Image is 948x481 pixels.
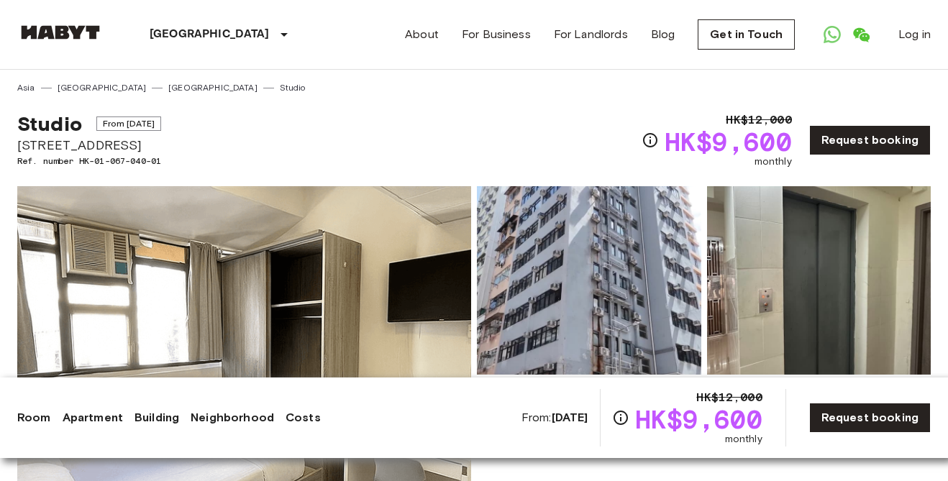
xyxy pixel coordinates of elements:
svg: Check cost overview for full price breakdown. Please note that discounts apply to new joiners onl... [612,409,629,426]
a: Blog [651,26,675,43]
b: [DATE] [552,411,588,424]
span: HK$9,600 [665,129,792,155]
a: Room [17,409,51,426]
a: Apartment [63,409,123,426]
a: Studio [280,81,306,94]
a: About [405,26,439,43]
a: Request booking [809,125,931,155]
a: For Business [462,26,531,43]
img: Picture of unit HK-01-067-040-01 [707,186,931,375]
a: Costs [286,409,321,426]
svg: Check cost overview for full price breakdown. Please note that discounts apply to new joiners onl... [642,132,659,149]
a: Request booking [809,403,931,433]
a: Open WhatsApp [818,20,847,49]
p: [GEOGRAPHIC_DATA] [150,26,270,43]
a: Log in [898,26,931,43]
img: Habyt [17,25,104,40]
span: Ref. number HK-01-067-040-01 [17,155,161,168]
span: From [DATE] [96,116,162,131]
span: Studio [17,111,82,136]
span: monthly [725,432,762,446]
a: Asia [17,81,35,94]
span: HK$12,000 [726,111,791,129]
span: HK$12,000 [696,389,762,406]
a: Open WeChat [847,20,875,49]
span: HK$9,600 [635,406,762,432]
a: Get in Touch [698,19,795,50]
a: For Landlords [554,26,628,43]
span: [STREET_ADDRESS] [17,136,161,155]
a: [GEOGRAPHIC_DATA] [168,81,257,94]
a: Neighborhood [191,409,274,426]
a: Building [135,409,179,426]
span: From: [521,410,588,426]
a: [GEOGRAPHIC_DATA] [58,81,147,94]
span: monthly [755,155,792,169]
img: Picture of unit HK-01-067-040-01 [477,186,701,375]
